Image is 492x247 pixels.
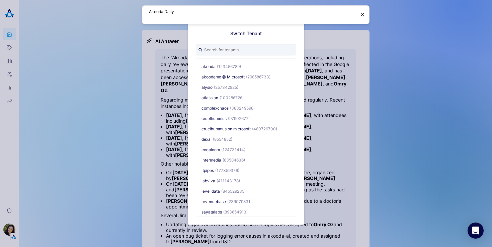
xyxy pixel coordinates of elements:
[196,103,296,113] button: complexchaos(383249598)
[201,116,227,121] span: cruelhummus
[230,105,255,110] span: (383249598)
[215,168,239,173] span: (177359376)
[196,61,296,71] button: akooda(123456789)
[228,116,250,121] span: (97902677)
[201,188,220,193] span: level data
[196,175,296,186] button: labviva(411143178)
[196,113,296,123] button: cruelhummus(97902677)
[213,136,232,141] span: (8554852)
[149,8,356,21] textarea: Akooda Daily
[196,155,296,165] button: intermedia(63584636)
[227,199,252,204] span: (239079831)
[196,186,296,196] button: level data(845529235)
[201,105,229,110] span: complexchaos
[230,30,262,36] h1: Switch Tenant
[196,82,296,92] button: alysio(257342925)
[196,123,296,134] button: cruelhummus on microsoft(480726700)
[196,196,296,206] button: revenuebase(239079831)
[201,136,212,141] span: dexai
[196,206,296,217] button: sayatalabs(893654913)
[201,178,215,183] span: labviva
[196,71,296,82] button: akoodemo @ Microsoft(298586733)
[217,178,240,183] span: (411143178)
[201,199,226,204] span: revenuebase
[201,84,213,89] span: alysio
[252,126,277,131] span: (480726700)
[201,209,222,214] span: sayatalabs
[201,126,251,131] span: cruelhummus on microsoft
[196,134,296,144] button: dexai(8554852)
[223,209,248,214] span: (893654913)
[201,168,214,173] span: itpipes
[223,157,245,162] span: (63584636)
[214,84,238,89] span: (257342925)
[201,74,245,79] span: akoodemo @ Microsoft
[221,147,245,152] span: (124731414)
[201,147,220,152] span: ecobloom
[196,44,296,55] input: Search for tenants
[201,64,216,69] span: akooda
[468,223,484,239] div: Open Intercom Messenger
[196,92,296,103] button: atlassian(100286726)
[201,95,218,100] span: atlassian
[201,157,221,162] span: intermedia
[196,165,296,175] button: itpipes(177359376)
[196,144,296,155] button: ecobloom(124731414)
[246,74,270,79] span: (298586733)
[220,95,244,100] span: (100286726)
[217,64,241,69] span: (123456789)
[221,188,246,193] span: (845529235)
